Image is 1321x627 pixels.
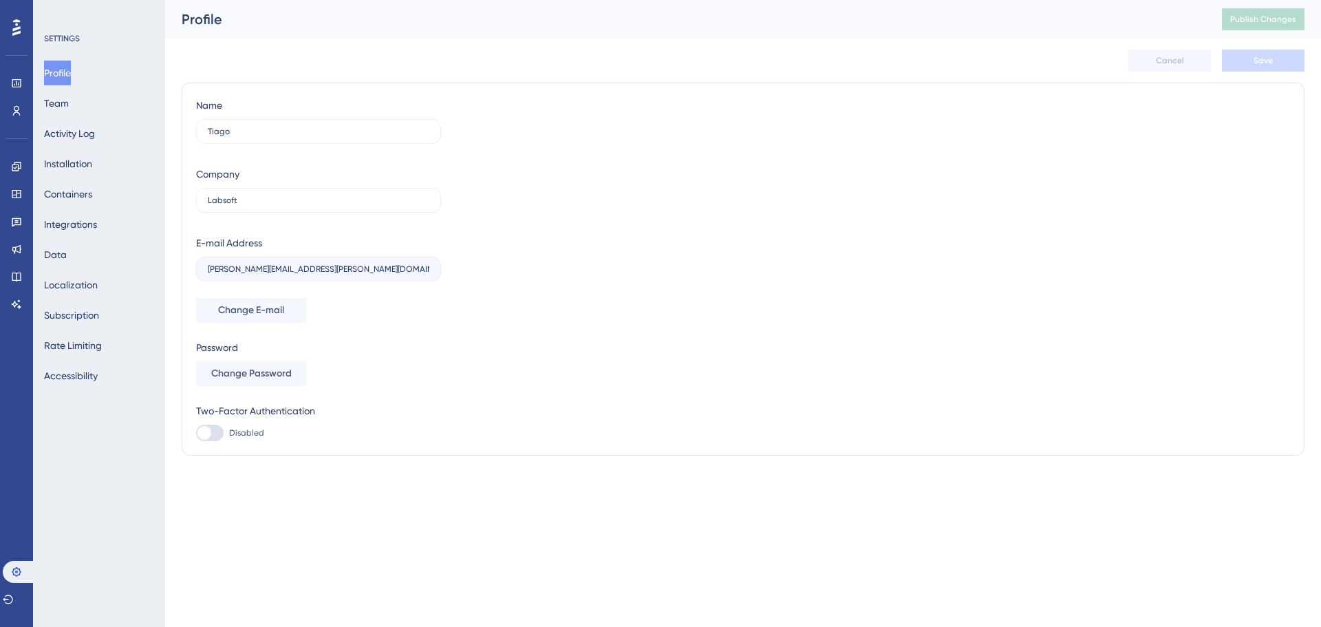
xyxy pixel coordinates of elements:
[1222,8,1304,30] button: Publish Changes
[44,242,67,267] button: Data
[218,302,284,319] span: Change E-mail
[1156,55,1184,66] span: Cancel
[196,97,222,114] div: Name
[196,166,239,182] div: Company
[196,298,306,323] button: Change E-mail
[1222,50,1304,72] button: Save
[182,10,1188,29] div: Profile
[208,127,429,136] input: Name Surname
[1254,55,1273,66] span: Save
[44,273,98,297] button: Localization
[1128,50,1211,72] button: Cancel
[44,91,69,116] button: Team
[196,235,262,251] div: E-mail Address
[44,303,99,328] button: Subscription
[44,212,97,237] button: Integrations
[44,333,102,358] button: Rate Limiting
[211,365,292,382] span: Change Password
[44,182,92,206] button: Containers
[44,33,155,44] div: SETTINGS
[229,427,264,438] span: Disabled
[44,121,95,146] button: Activity Log
[196,403,441,419] div: Two-Factor Authentication
[196,339,441,356] div: Password
[44,363,98,388] button: Accessibility
[1230,14,1296,25] span: Publish Changes
[196,361,306,386] button: Change Password
[208,264,429,274] input: E-mail Address
[44,61,71,85] button: Profile
[208,195,429,205] input: Company Name
[44,151,92,176] button: Installation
